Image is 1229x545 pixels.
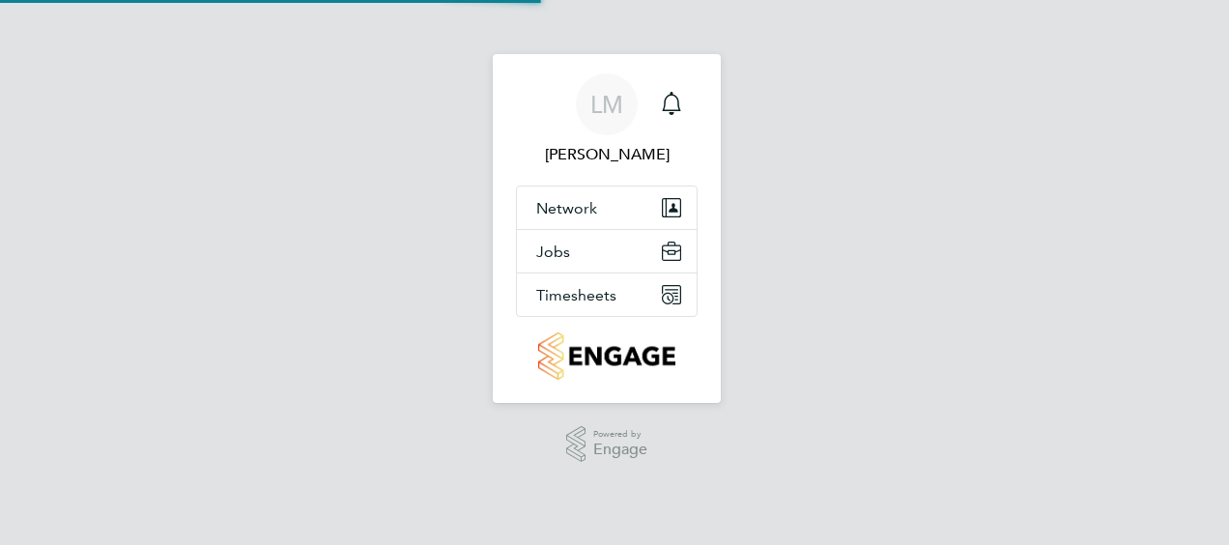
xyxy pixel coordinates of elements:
span: Network [536,199,597,217]
button: Timesheets [517,273,697,316]
span: Liam Mackay [516,143,698,166]
span: Timesheets [536,286,616,304]
span: Engage [593,442,647,458]
a: Go to home page [516,332,698,380]
button: Jobs [517,230,697,272]
span: LM [590,92,623,117]
a: Powered byEngage [566,426,648,463]
nav: Main navigation [493,54,721,403]
img: countryside-properties-logo-retina.png [538,332,674,380]
span: Powered by [593,426,647,443]
a: LM[PERSON_NAME] [516,73,698,166]
span: Jobs [536,243,570,261]
button: Network [517,186,697,229]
